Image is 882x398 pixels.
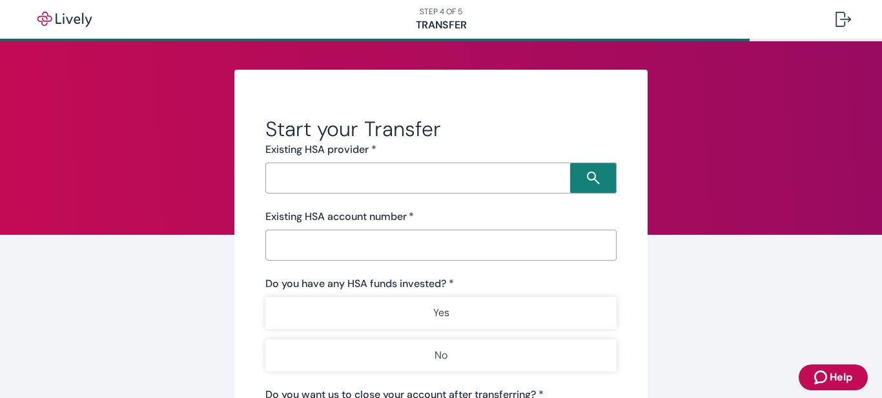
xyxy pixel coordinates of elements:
span: Help [830,370,852,385]
label: Existing HSA provider * [265,142,376,157]
svg: Search icon [587,172,600,184]
h2: Start your Transfer [265,116,617,142]
button: Zendesk support iconHelp [799,364,868,390]
button: Yes [265,297,617,329]
svg: Zendesk support icon [814,370,830,385]
label: Existing HSA account number [265,209,414,224]
button: No [265,339,617,372]
p: No [435,348,447,363]
button: Log out [825,4,861,35]
img: Lively [28,12,101,27]
p: Yes [433,305,449,321]
label: Do you have any HSA funds invested? * [265,276,454,292]
button: Search icon [570,163,617,194]
input: Search input [269,169,570,187]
